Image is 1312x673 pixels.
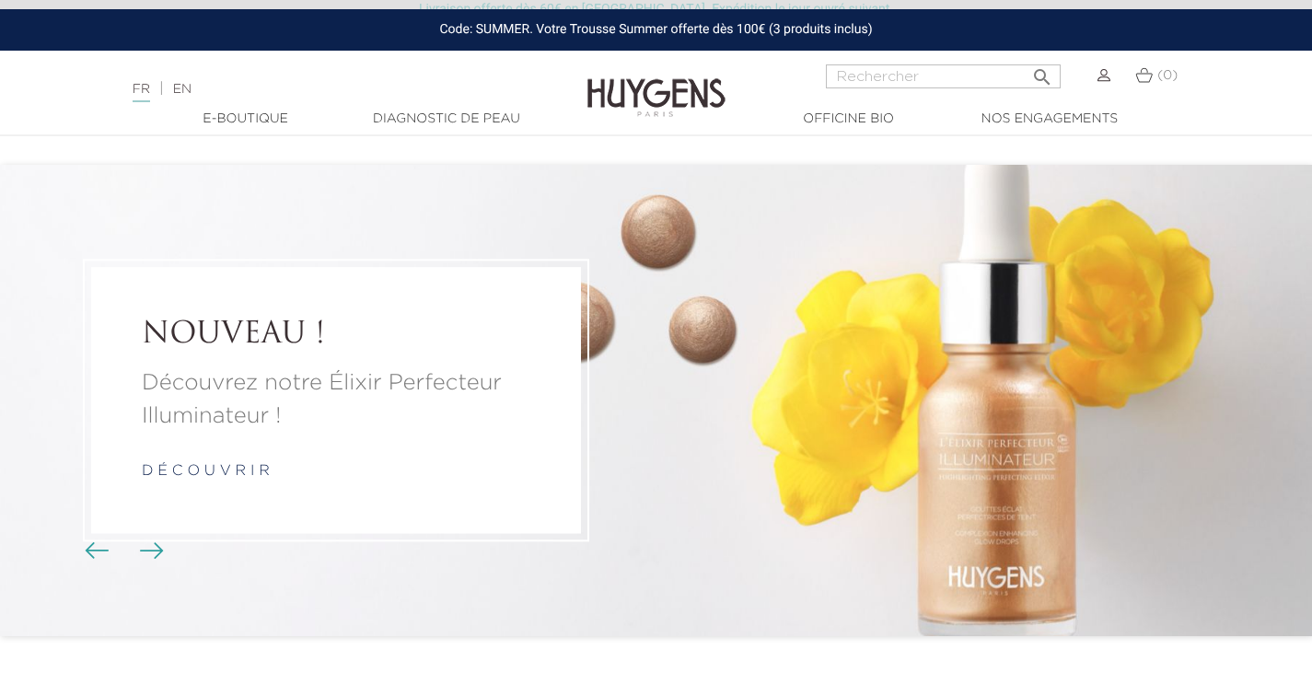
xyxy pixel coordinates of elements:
[958,110,1142,129] a: Nos engagements
[133,83,150,102] a: FR
[92,538,152,565] div: Boutons du carrousel
[173,83,192,96] a: EN
[154,110,338,129] a: E-Boutique
[1031,61,1053,83] i: 
[123,78,533,100] div: |
[142,465,270,480] a: d é c o u v r i r
[142,318,530,353] a: NOUVEAU !
[757,110,941,129] a: Officine Bio
[587,49,726,120] img: Huygens
[142,367,530,434] a: Découvrez notre Élixir Perfecteur Illuminateur !
[826,64,1061,88] input: Rechercher
[1026,59,1059,84] button: 
[1157,69,1178,82] span: (0)
[354,110,539,129] a: Diagnostic de peau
